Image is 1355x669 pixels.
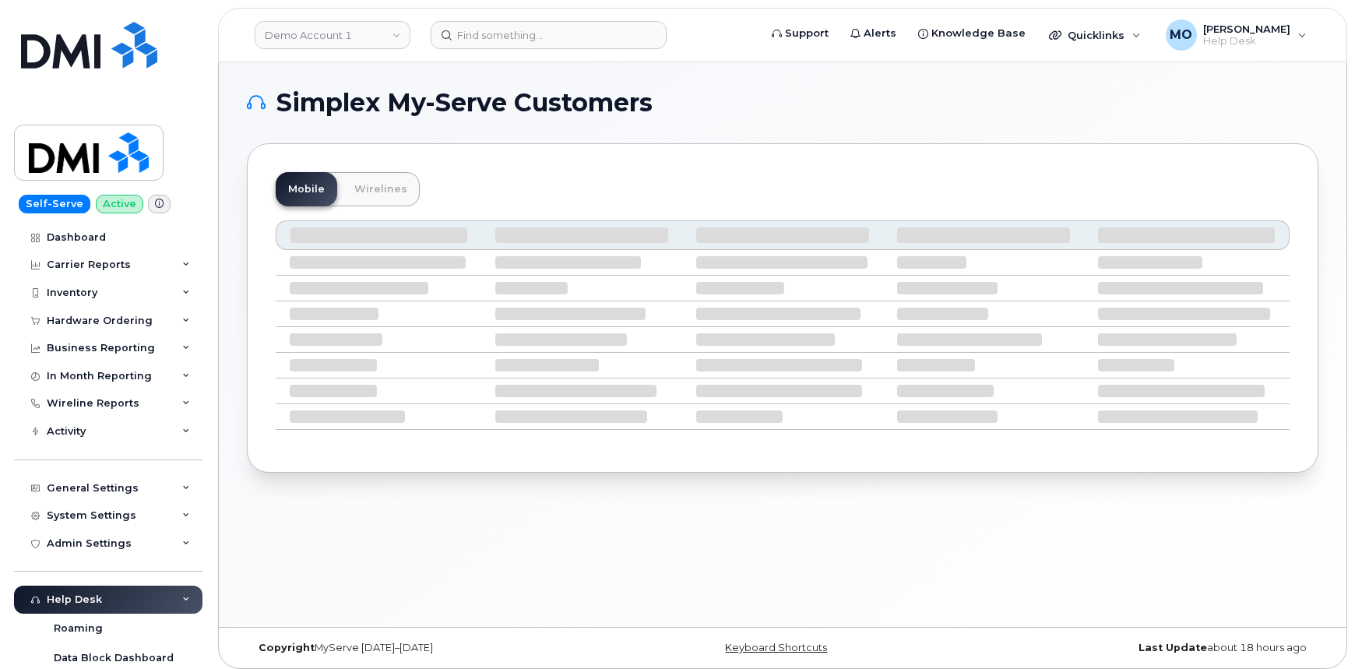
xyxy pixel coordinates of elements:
[276,172,337,206] a: Mobile
[276,91,653,114] span: Simplex My-Serve Customers
[342,172,420,206] a: Wirelines
[961,642,1318,654] div: about 18 hours ago
[725,642,827,653] a: Keyboard Shortcuts
[247,642,604,654] div: MyServe [DATE]–[DATE]
[259,642,315,653] strong: Copyright
[1139,642,1207,653] strong: Last Update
